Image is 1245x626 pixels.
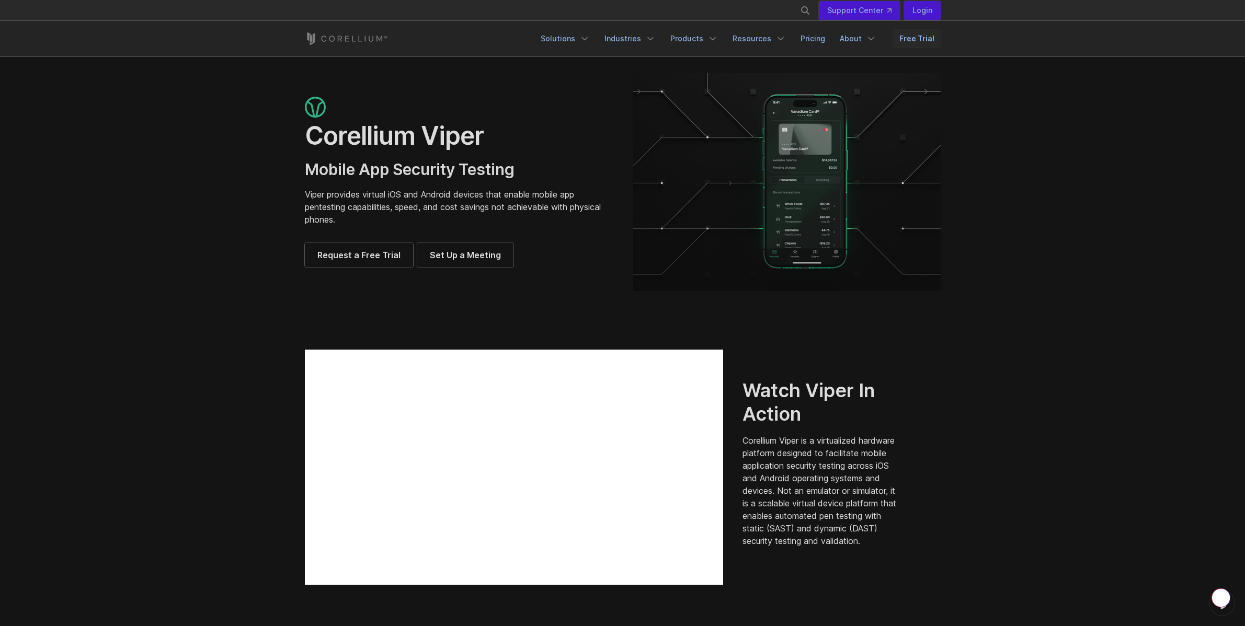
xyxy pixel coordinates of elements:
[534,29,941,48] div: Navigation Menu
[893,29,941,48] a: Free Trial
[598,29,662,48] a: Industries
[664,29,724,48] a: Products
[430,249,501,261] span: Set Up a Meeting
[305,160,515,179] span: Mobile App Security Testing
[726,29,792,48] a: Resources
[819,1,900,20] a: Support Center
[1209,590,1235,616] div: Open Intercom Messenger
[794,29,831,48] a: Pricing
[904,1,941,20] a: Login
[305,120,612,152] h1: Corellium Viper
[305,242,413,268] a: Request a Free Trial
[305,32,388,45] a: Corellium Home
[833,29,883,48] a: About
[633,73,941,291] img: viper_hero
[417,242,513,268] a: Set Up a Meeting
[743,379,901,426] h2: Watch Viper In Action
[743,434,901,547] p: Corellium Viper is a virtualized hardware platform designed to facilitate mobile application secu...
[796,1,815,20] button: Search
[787,1,941,20] div: Navigation Menu
[534,29,596,48] a: Solutions
[305,188,612,226] p: Viper provides virtual iOS and Android devices that enable mobile app pentesting capabilities, sp...
[305,97,326,118] img: viper_icon_large
[317,249,401,261] span: Request a Free Trial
